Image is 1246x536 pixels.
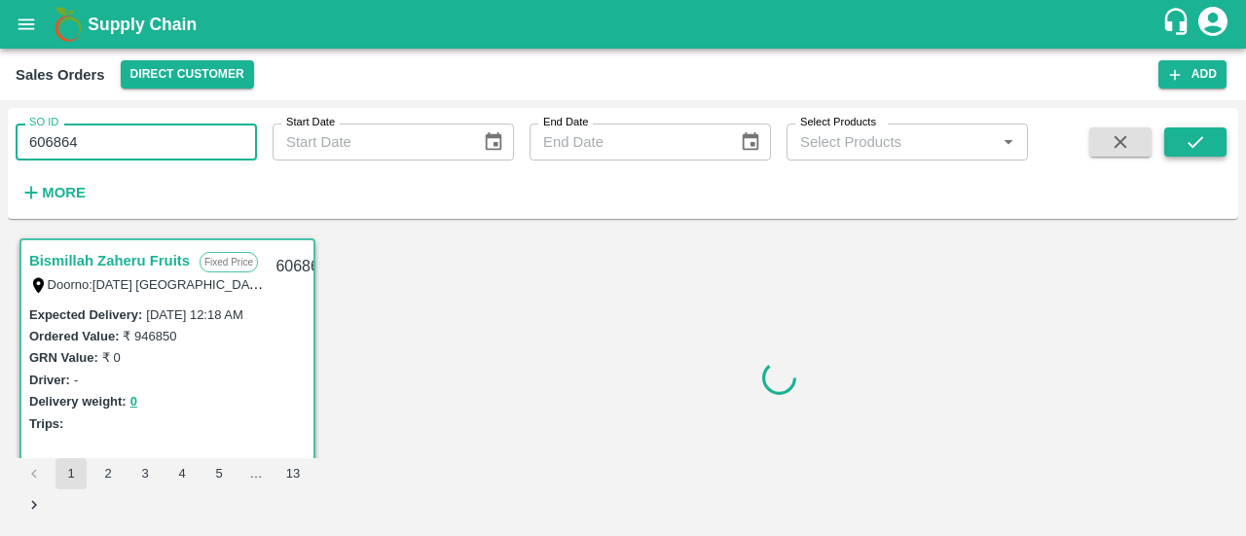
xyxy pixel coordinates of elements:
button: Open [996,129,1021,155]
div: account of current user [1195,4,1230,45]
button: Choose date [732,124,769,161]
button: More [16,176,91,209]
input: Enter SO ID [16,124,257,161]
p: Fixed Price [200,252,258,272]
strong: More [42,185,86,200]
div: customer-support [1161,7,1195,42]
button: 0 [130,391,137,413]
label: Delivery weight: [29,394,127,409]
b: Supply Chain [88,15,197,34]
label: Ordered Value: [29,329,119,343]
button: Go to page 3 [129,458,161,489]
button: Go to next page [18,489,50,520]
label: Driver: [29,373,70,387]
button: open drawer [4,2,49,47]
label: Start Date [286,115,335,130]
img: logo [49,5,88,44]
div: … [240,465,272,483]
button: Go to page 5 [203,458,235,489]
label: ₹ 946850 [123,329,176,343]
label: [DATE] 12:18 AM [146,307,242,322]
label: Select Products [800,115,876,130]
label: SO ID [29,115,58,130]
button: Choose date [475,124,512,161]
div: 606866 [264,244,339,290]
label: GRN Value: [29,350,98,365]
label: Expected Delivery : [29,307,142,322]
label: End Date [543,115,588,130]
input: End Date [530,124,724,161]
label: ₹ 0 [102,350,121,365]
input: Start Date [273,124,467,161]
div: Sales Orders [16,62,105,88]
button: Go to page 13 [277,458,309,489]
button: Go to page 2 [92,458,124,489]
label: Trips: [29,416,63,431]
a: Bismillah Zaheru Fruits [29,248,190,273]
a: Supply Chain [88,11,1161,38]
label: - [74,373,78,387]
input: Select Products [792,129,990,155]
button: Add [1158,60,1227,89]
nav: pagination navigation [16,458,319,520]
button: Select DC [121,60,254,89]
button: Go to page 4 [166,458,198,489]
button: page 1 [55,458,87,489]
